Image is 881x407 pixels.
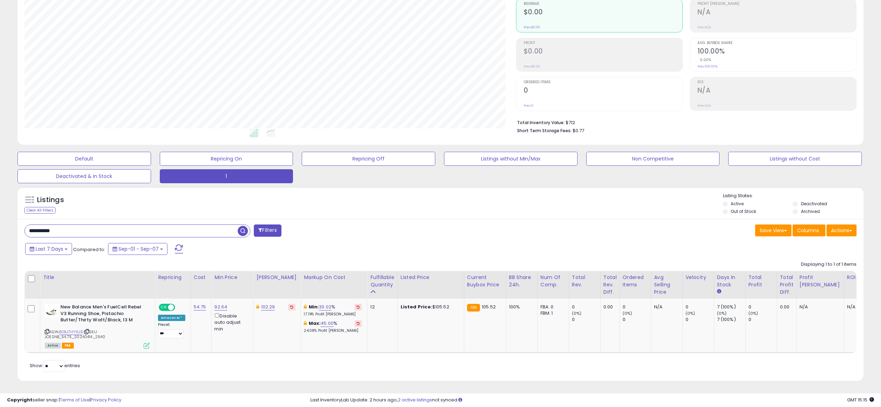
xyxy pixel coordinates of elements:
[254,224,281,237] button: Filters
[780,274,794,296] div: Total Profit Diff.
[160,152,293,166] button: Repricing On
[797,227,819,234] span: Columns
[7,397,33,403] strong: Copyright
[749,316,777,323] div: 0
[17,152,151,166] button: Default
[801,208,820,214] label: Archived
[62,343,74,349] span: FBA
[517,118,851,126] li: $712
[697,2,856,6] span: Profit [PERSON_NAME]
[524,41,682,45] span: Profit
[572,304,600,310] div: 0
[800,304,839,310] div: N/A
[256,305,259,309] i: This overrides the store level Dynamic Max Price for this listing
[321,320,334,327] a: 45.00
[801,201,827,207] label: Deactivated
[697,64,717,69] small: Prev: 100.00%
[482,304,496,310] span: 105.52
[214,274,250,281] div: Min Price
[686,310,695,316] small: (0%)
[573,127,584,134] span: $0.77
[524,80,682,84] span: Ordered Items
[444,152,578,166] button: Listings without Min/Max
[370,274,394,288] div: Fulfillable Quantity
[686,274,711,281] div: Velocity
[214,312,248,332] div: Disable auto adjust min
[7,397,121,404] div: seller snap | |
[301,271,367,299] th: The percentage added to the cost of goods (COGS) that forms the calculator for Min & Max prices.
[731,208,756,214] label: Out of Stock
[540,274,566,288] div: Num of Comp.
[194,304,206,310] a: 54.75
[467,304,480,312] small: FBA
[623,316,651,323] div: 0
[697,25,711,29] small: Prev: N/A
[623,274,648,288] div: Ordered Items
[697,80,856,84] span: ROI
[401,304,459,310] div: $105.52
[847,304,870,310] div: N/A
[517,120,565,126] b: Total Inventory Value:
[45,304,59,318] img: 31CH5fEJJXL._SL40_.jpg
[524,64,540,69] small: Prev: $0.00
[304,304,362,317] div: %
[158,322,185,338] div: Preset:
[524,2,682,6] span: Revenue
[91,397,121,403] a: Privacy Policy
[174,305,185,310] span: OFF
[25,243,72,255] button: Last 7 Days
[73,246,105,253] span: Compared to:
[160,169,293,183] button: 1
[728,152,862,166] button: Listings without Cost
[749,274,774,288] div: Total Profit
[826,224,857,236] button: Actions
[36,245,63,252] span: Last 7 Days
[43,274,152,281] div: Title
[572,316,600,323] div: 0
[60,397,89,403] a: Terms of Use
[524,47,682,57] h2: $0.00
[398,397,432,403] a: 2 active listings
[723,193,864,199] p: Listing States:
[717,288,721,295] small: Days In Stock.
[801,261,857,268] div: Displaying 1 to 1 of 1 items
[717,274,743,288] div: Days In Stock
[697,47,856,57] h2: 100.00%
[45,304,150,348] div: ASIN:
[304,305,307,309] i: This overrides the store level min markup for this listing
[717,316,745,323] div: 7 (100%)
[524,86,682,96] h2: 0
[524,25,540,29] small: Prev: $0.00
[686,304,714,310] div: 0
[524,8,682,17] h2: $0.00
[60,304,145,325] b: New Balance Men's FuelCell Rebel V3 Running Shoe, Pistachio Butter/Thirty Watt/Black, 13 M
[731,201,744,207] label: Active
[304,274,364,281] div: Markup on Cost
[290,305,293,309] i: Revert to store-level Dynamic Max Price
[357,322,360,325] i: Revert to store-level Max Markup
[319,304,331,310] a: 30.02
[401,304,432,310] b: Listed Price:
[572,310,582,316] small: (0%)
[847,274,873,281] div: ROI
[586,152,720,166] button: Non Competitive
[686,316,714,323] div: 0
[467,274,503,288] div: Current Buybox Price
[159,305,168,310] span: ON
[302,152,435,166] button: Repricing Off
[158,274,188,281] div: Repricing
[603,274,617,296] div: Total Rev. Diff.
[304,312,362,317] p: 17.74% Profit [PERSON_NAME]
[309,320,321,327] b: Max:
[697,57,711,63] small: 0.00%
[697,41,856,45] span: Avg. Buybox Share
[370,304,392,310] div: 12
[30,362,80,369] span: Show: entries
[847,397,874,403] span: 2025-09-15 15:15 GMT
[45,343,61,349] span: All listings currently available for purchase on Amazon
[654,274,680,296] div: Avg Selling Price
[749,310,758,316] small: (0%)
[524,103,533,108] small: Prev: 0
[37,195,64,205] h5: Listings
[119,245,159,252] span: Sep-01 - Sep-07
